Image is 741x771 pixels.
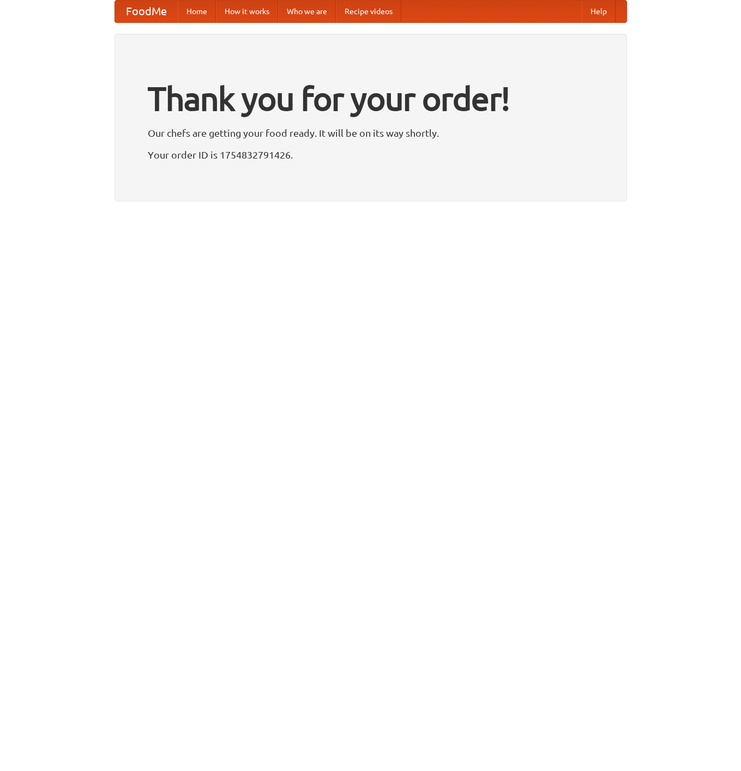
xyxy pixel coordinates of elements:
a: Help [582,1,616,22]
p: Your order ID is 1754832791426. [148,147,594,163]
a: FoodMe [115,1,178,22]
a: Recipe videos [336,1,401,22]
h1: Thank you for your order! [148,72,594,125]
a: How it works [216,1,278,22]
p: Our chefs are getting your food ready. It will be on its way shortly. [148,125,594,141]
a: Who we are [278,1,336,22]
a: Home [178,1,216,22]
